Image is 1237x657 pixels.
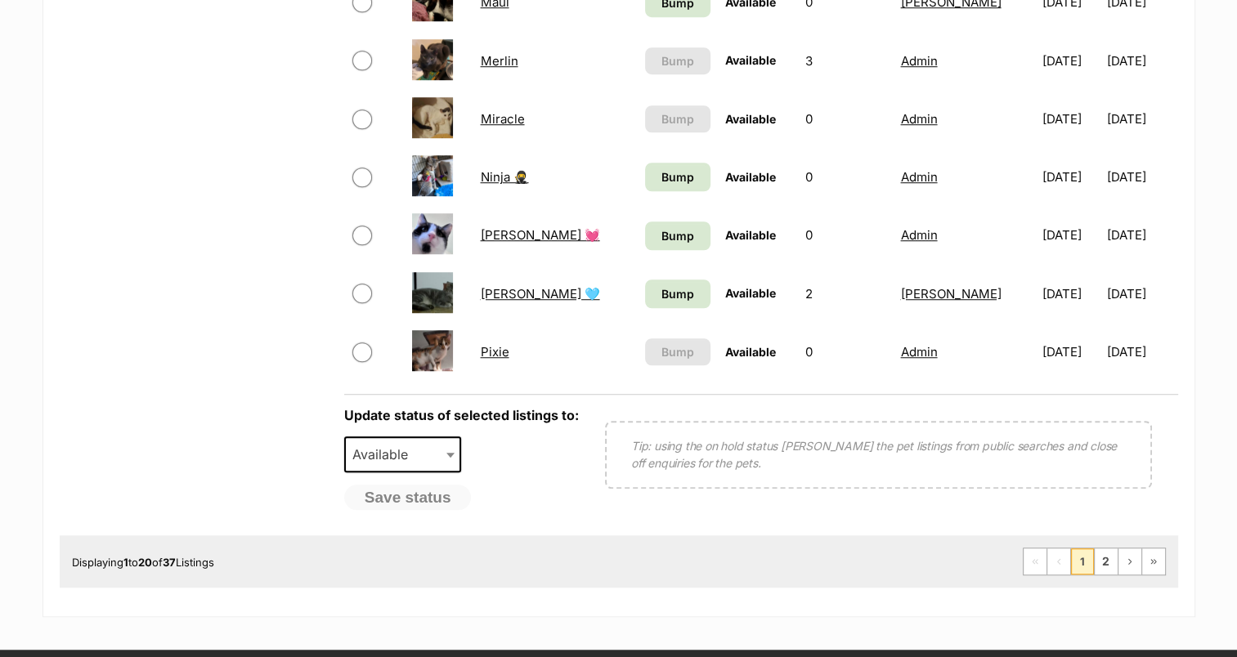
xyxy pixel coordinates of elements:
[900,169,937,185] a: Admin
[480,286,599,302] a: [PERSON_NAME] 🩵
[1071,548,1094,574] span: Page 1
[1023,547,1166,575] nav: Pagination
[725,228,776,242] span: Available
[900,344,937,360] a: Admin
[645,47,710,74] button: Bump
[799,149,892,205] td: 0
[480,111,524,127] a: Miracle
[725,286,776,300] span: Available
[645,105,710,132] button: Bump
[480,344,509,360] a: Pixie
[661,52,694,69] span: Bump
[1106,266,1176,322] td: [DATE]
[72,556,214,569] span: Displaying to of Listings
[645,221,710,250] a: Bump
[900,111,937,127] a: Admin
[344,436,462,472] span: Available
[799,266,892,322] td: 2
[123,556,128,569] strong: 1
[725,112,776,126] span: Available
[480,169,528,185] a: Ninja 🥷
[1036,149,1105,205] td: [DATE]
[1036,91,1105,147] td: [DATE]
[645,338,710,365] button: Bump
[900,286,1001,302] a: [PERSON_NAME]
[344,407,579,423] label: Update status of selected listings to:
[661,285,694,302] span: Bump
[661,343,694,360] span: Bump
[1118,548,1141,574] a: Next page
[661,168,694,185] span: Bump
[661,227,694,244] span: Bump
[1036,324,1105,380] td: [DATE]
[645,279,710,308] a: Bump
[163,556,176,569] strong: 37
[1106,33,1176,89] td: [DATE]
[631,437,1126,472] p: Tip: using the on hold status [PERSON_NAME] the pet listings from public searches and close off e...
[480,227,599,243] a: [PERSON_NAME] 💓
[725,53,776,67] span: Available
[1095,548,1118,574] a: Page 2
[1106,91,1176,147] td: [DATE]
[725,345,776,359] span: Available
[1036,266,1105,322] td: [DATE]
[799,324,892,380] td: 0
[1036,33,1105,89] td: [DATE]
[1047,548,1070,574] span: Previous page
[725,170,776,184] span: Available
[480,53,518,69] a: Merlin
[346,443,424,466] span: Available
[900,53,937,69] a: Admin
[1142,548,1165,574] a: Last page
[1106,207,1176,263] td: [DATE]
[1106,149,1176,205] td: [DATE]
[799,91,892,147] td: 0
[344,485,472,511] button: Save status
[138,556,152,569] strong: 20
[799,207,892,263] td: 0
[1024,548,1047,574] span: First page
[799,33,892,89] td: 3
[661,110,694,127] span: Bump
[645,163,710,191] a: Bump
[1036,207,1105,263] td: [DATE]
[900,227,937,243] a: Admin
[1106,324,1176,380] td: [DATE]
